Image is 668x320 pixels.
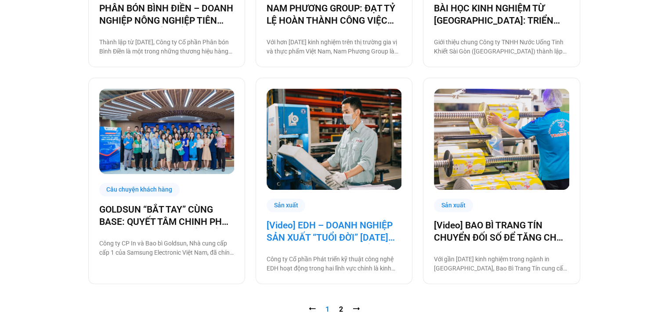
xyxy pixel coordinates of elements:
[267,38,401,56] p: Với hơn [DATE] kinh nghiệm trên thị trường gia vị và thực phẩm Việt Nam, Nam Phương Group là đơn ...
[99,203,234,228] a: GOLDSUN “BẮT TAY” CÙNG BASE: QUYẾT TÂM CHINH PHỤC CHẶNG ĐƯỜNG CHUYỂN ĐỔI SỐ TOÀN DIỆN
[99,183,180,196] div: Câu chuyện khách hàng
[434,255,569,273] p: Với gần [DATE] kinh nghiệm trong ngành in [GEOGRAPHIC_DATA], Bao Bì Trang Tín cung cấp tất cả các...
[434,219,569,244] a: [Video] BAO BÌ TRANG TÍN CHUYỂN ĐỐI SỐ ĐỂ TĂNG CHẤT LƯỢNG, GIẢM CHI PHÍ
[99,89,235,174] img: Số hóa các quy trình làm việc cùng Base.vn là một bước trung gian cực kỳ quan trọng để Goldsun xâ...
[353,305,360,313] a: ⭢
[434,199,473,212] div: Sản xuất
[99,2,234,27] a: PHÂN BÓN BÌNH ĐIỀN – DOANH NGHIỆP NÔNG NGHIỆP TIÊN PHONG CHUYỂN ĐỔI SỐ
[267,2,401,27] a: NAM PHƯƠNG GROUP: ĐẠT TỶ LỆ HOÀN THÀNH CÔNG VIỆC ĐÚNG HẠN TỚI 93% NHỜ BASE PLATFORM
[434,2,569,27] a: BÀI HỌC KINH NGHIỆM TỪ [GEOGRAPHIC_DATA]: TRIỂN KHAI CÔNG NGHỆ CHO BA THẾ HỆ NHÂN SỰ
[267,219,401,244] a: [Video] EDH – DOANH NGHIỆP SẢN XUẤT “TUỔI ĐỜI” [DATE] VÀ CÂU CHUYỆN CHUYỂN ĐỔI SỐ CÙNG [DOMAIN_NAME]
[267,255,401,273] p: Công ty Cổ phần Phát triển kỹ thuật công nghệ EDH hoạt động trong hai lĩnh vực chính là kinh doan...
[339,305,343,313] a: 2
[267,89,402,190] img: Doanh-nghiep-san-xua-edh-chuyen-doi-so-cung-base
[99,239,234,257] p: Công ty CP In và Bao bì Goldsun, Nhà cung cấp cấp 1 của Samsung Electronic Việt Nam, đã chính thứ...
[434,38,569,56] p: Giới thiệu chung Công ty TNHH Nước Uống Tinh Khiết Sài Gòn ([GEOGRAPHIC_DATA]) thành lập [DATE] b...
[267,199,306,212] div: Sản xuất
[325,305,329,313] span: 1
[309,305,316,313] span: ⭠
[267,89,401,190] a: Doanh-nghiep-san-xua-edh-chuyen-doi-so-cung-base
[99,38,234,56] p: Thành lập từ [DATE], Công ty Cổ phần Phân bón Bình Điền là một trong những thương hiệu hàng đầu c...
[88,304,580,315] nav: Pagination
